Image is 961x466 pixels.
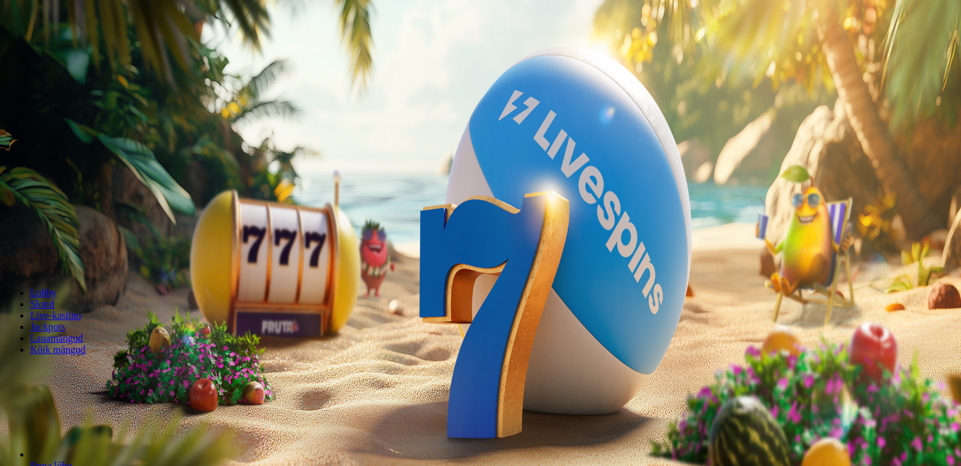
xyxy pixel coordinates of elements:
[30,299,54,309] a: Slotid
[5,266,956,355] nav: Lobby
[30,287,57,298] a: Lobby
[30,344,86,355] a: Kõik mängud
[30,321,65,332] a: Jackpots
[30,310,81,321] a: Live-kasiino
[30,333,83,344] a: Lauamängud
[5,266,956,379] header: Lobby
